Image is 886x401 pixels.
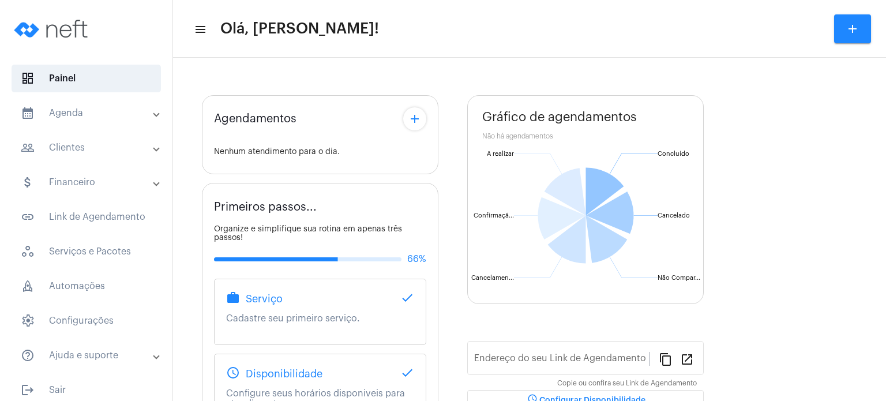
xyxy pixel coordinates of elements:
mat-panel-title: Clientes [21,141,154,155]
span: Configurações [12,307,161,335]
span: Gráfico de agendamentos [482,110,637,124]
text: Concluído [658,151,689,157]
mat-icon: schedule [226,366,240,380]
input: Link [474,355,650,366]
span: Automações [12,272,161,300]
mat-icon: open_in_new [680,352,694,366]
mat-icon: sidenav icon [21,210,35,224]
text: Não Compar... [658,275,700,281]
mat-icon: sidenav icon [21,175,35,189]
span: Organize e simplifique sua rotina em apenas três passos! [214,225,402,242]
mat-icon: sidenav icon [21,383,35,397]
span: Serviços e Pacotes [12,238,161,265]
text: Cancelado [658,212,690,219]
mat-icon: sidenav icon [194,23,205,36]
mat-expansion-panel-header: sidenav iconAjuda e suporte [7,342,172,369]
span: Painel [12,65,161,92]
mat-expansion-panel-header: sidenav iconFinanceiro [7,168,172,196]
mat-icon: sidenav icon [21,348,35,362]
span: sidenav icon [21,72,35,85]
span: sidenav icon [21,245,35,258]
mat-hint: Copie ou confira seu Link de Agendamento [557,380,697,388]
span: Serviço [246,293,283,305]
p: Cadastre seu primeiro serviço. [226,313,414,324]
text: A realizar [487,151,514,157]
mat-panel-title: Financeiro [21,175,154,189]
text: Cancelamen... [471,275,514,281]
span: Olá, [PERSON_NAME]! [220,20,379,38]
mat-icon: sidenav icon [21,106,35,120]
mat-icon: content_copy [659,352,673,366]
span: Agendamentos [214,113,296,125]
mat-panel-title: Agenda [21,106,154,120]
mat-expansion-panel-header: sidenav iconClientes [7,134,172,162]
div: Nenhum atendimento para o dia. [214,148,426,156]
span: Disponibilidade [246,368,322,380]
mat-icon: done [400,291,414,305]
span: Primeiros passos... [214,201,317,213]
mat-icon: done [400,366,414,380]
mat-icon: add [408,112,422,126]
span: sidenav icon [21,314,35,328]
mat-icon: sidenav icon [21,141,35,155]
mat-icon: add [846,22,859,36]
span: 66% [407,254,426,264]
text: Confirmaçã... [474,212,514,219]
mat-expansion-panel-header: sidenav iconAgenda [7,99,172,127]
mat-icon: work [226,291,240,305]
span: Link de Agendamento [12,203,161,231]
img: logo-neft-novo-2.png [9,6,96,52]
mat-panel-title: Ajuda e suporte [21,348,154,362]
span: sidenav icon [21,279,35,293]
